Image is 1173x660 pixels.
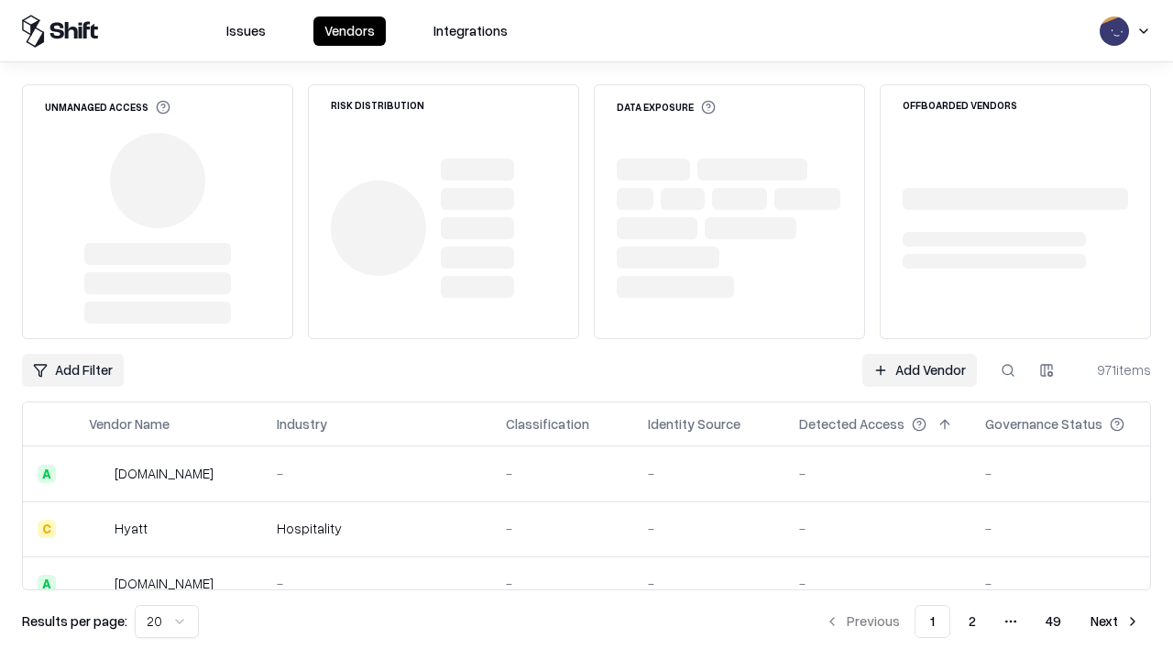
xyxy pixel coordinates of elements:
img: intrado.com [89,465,107,483]
div: Unmanaged Access [45,100,170,115]
button: Add Filter [22,354,124,387]
div: A [38,465,56,483]
div: Hyatt [115,519,148,538]
button: Next [1080,605,1151,638]
div: - [985,574,1154,593]
div: Detected Access [799,414,904,434]
div: - [799,519,956,538]
div: - [277,464,477,483]
button: 2 [954,605,991,638]
div: - [985,464,1154,483]
nav: pagination [814,605,1151,638]
div: Offboarded Vendors [903,100,1017,110]
div: 971 items [1078,360,1151,379]
div: Identity Source [648,414,740,434]
button: Integrations [422,16,519,46]
div: Governance Status [985,414,1102,434]
button: Vendors [313,16,386,46]
div: Industry [277,414,327,434]
div: C [38,520,56,538]
button: 49 [1031,605,1076,638]
div: A [38,575,56,593]
div: - [506,464,619,483]
div: [DOMAIN_NAME] [115,574,214,593]
button: Issues [215,16,277,46]
div: Risk Distribution [331,100,424,110]
div: Hospitality [277,519,477,538]
div: Data Exposure [617,100,716,115]
div: Classification [506,414,589,434]
div: - [506,574,619,593]
div: - [648,574,770,593]
div: - [799,464,956,483]
div: Vendor Name [89,414,170,434]
div: - [985,519,1154,538]
div: [DOMAIN_NAME] [115,464,214,483]
div: - [799,574,956,593]
button: 1 [915,605,950,638]
p: Results per page: [22,611,127,631]
div: - [277,574,477,593]
div: - [506,519,619,538]
div: - [648,464,770,483]
img: Hyatt [89,520,107,538]
img: primesec.co.il [89,575,107,593]
div: - [648,519,770,538]
a: Add Vendor [862,354,977,387]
